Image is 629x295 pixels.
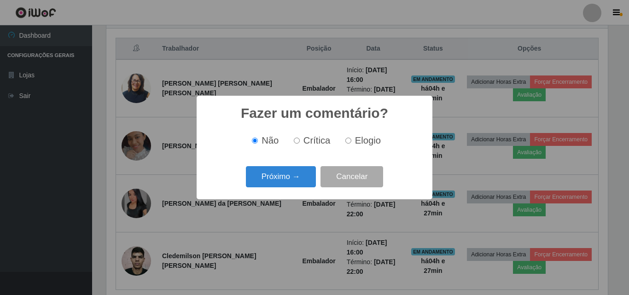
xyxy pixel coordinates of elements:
input: Não [252,138,258,144]
input: Elogio [345,138,351,144]
span: Crítica [303,135,331,145]
span: Não [262,135,279,145]
span: Elogio [355,135,381,145]
input: Crítica [294,138,300,144]
h2: Fazer um comentário? [241,105,388,121]
button: Próximo → [246,166,316,188]
button: Cancelar [320,166,383,188]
